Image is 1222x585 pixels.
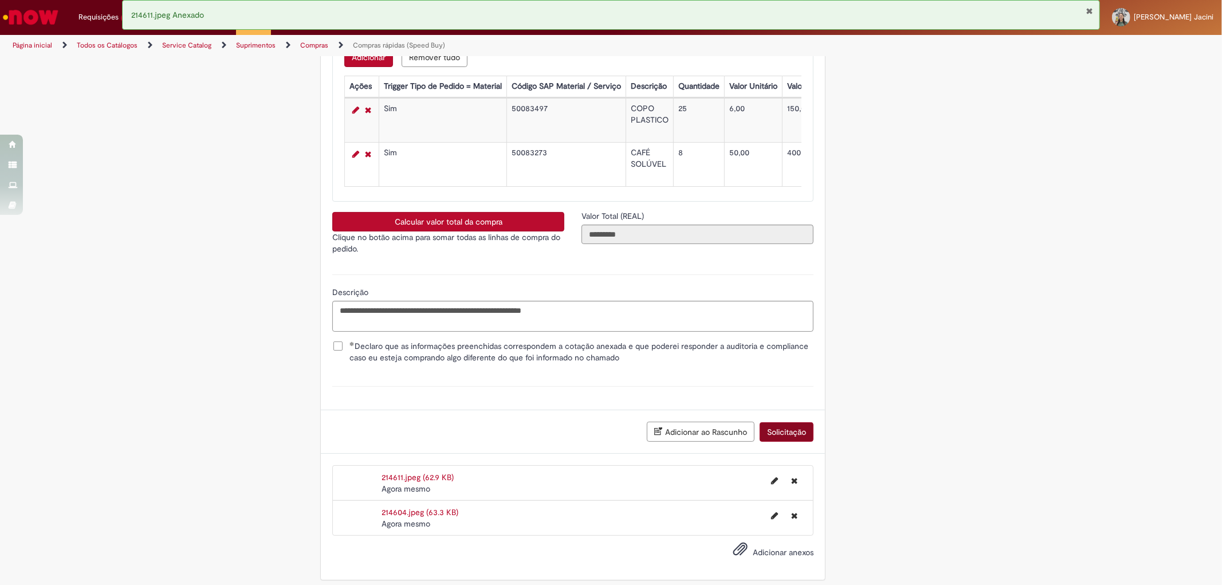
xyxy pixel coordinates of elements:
[730,539,751,565] button: Adicionar anexos
[332,287,371,297] span: Descrição
[626,76,674,97] th: Descrição
[131,10,204,20] span: 214611.jpeg Anexado
[1,6,60,29] img: ServiceNow
[300,41,328,50] a: Compras
[345,76,379,97] th: Ações
[784,507,804,525] button: Excluir 214604.jpeg
[581,211,646,221] span: Somente leitura - Valor Total (REAL)
[507,143,626,187] td: 50083273
[674,143,725,187] td: 8
[402,48,467,67] button: Remove all rows for Lista de Itens
[349,147,362,161] a: Editar Linha 2
[783,143,856,187] td: 400,00
[382,519,430,529] time: 29/09/2025 10:47:58
[783,99,856,143] td: 150,00
[13,41,52,50] a: Página inicial
[753,548,814,558] span: Adicionar anexos
[581,225,814,244] input: Valor Total (REAL)
[332,212,564,231] button: Calcular valor total da compra
[760,422,814,442] button: Solicitação
[382,507,458,517] a: 214604.jpeg (63.3 KB)
[626,99,674,143] td: COPO PLASTICO
[344,48,393,67] button: Add a row for Lista de Itens
[507,76,626,97] th: Código SAP Material / Serviço
[379,143,507,187] td: Sim
[9,35,806,56] ul: Trilhas de página
[725,76,783,97] th: Valor Unitário
[382,472,454,482] a: 214611.jpeg (62.9 KB)
[349,341,355,346] span: Obrigatório Preenchido
[236,41,276,50] a: Suprimentos
[353,41,445,50] a: Compras rápidas (Speed Buy)
[349,340,814,363] span: Declaro que as informações preenchidas correspondem a cotação anexada e que poderei responder a a...
[783,76,856,97] th: Valor Total Moeda
[1086,6,1094,15] button: Fechar Notificação
[784,472,804,490] button: Excluir 214611.jpeg
[725,99,783,143] td: 6,00
[581,210,646,222] label: Somente leitura - Valor Total (REAL)
[332,231,564,254] p: Clique no botão acima para somar todas as linhas de compra do pedido.
[382,519,430,529] span: Agora mesmo
[349,103,362,117] a: Editar Linha 1
[725,143,783,187] td: 50,00
[1134,12,1213,22] span: [PERSON_NAME] Jacini
[78,11,119,23] span: Requisições
[379,76,507,97] th: Trigger Tipo de Pedido = Material
[647,422,755,442] button: Adicionar ao Rascunho
[332,301,814,332] textarea: Descrição
[162,41,211,50] a: Service Catalog
[362,147,374,161] a: Remover linha 2
[362,103,374,117] a: Remover linha 1
[764,472,785,490] button: Editar nome de arquivo 214611.jpeg
[507,99,626,143] td: 50083497
[379,99,507,143] td: Sim
[77,41,137,50] a: Todos os Catálogos
[674,99,725,143] td: 25
[764,507,785,525] button: Editar nome de arquivo 214604.jpeg
[626,143,674,187] td: CAFÉ SOLÚVEL
[674,76,725,97] th: Quantidade
[382,484,430,494] span: Agora mesmo
[121,13,131,23] span: 2
[382,484,430,494] time: 29/09/2025 10:48:10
